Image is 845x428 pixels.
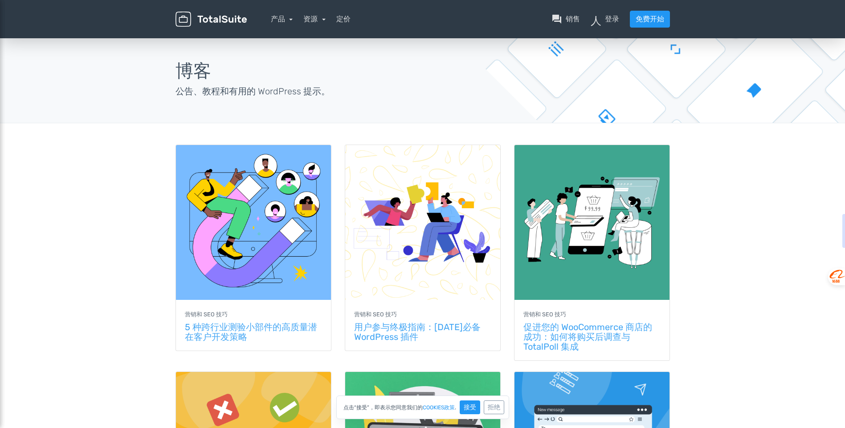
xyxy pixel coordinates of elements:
img: 用户参与终极指南：2023 年必备 WordPress 插件 [345,145,500,300]
a: 5 种跨行业测验小部件的高质量潜在客户开发策略 [185,322,317,342]
font: . [455,405,456,410]
a: Cookies政策 [423,405,455,410]
font: 点击“接受”，即表示您同意我们的 [343,405,423,410]
p: 公告、教程和有用的 WordPress 提示。 [176,85,416,98]
span: question_answer [551,14,562,24]
a: 人登录 [591,14,619,24]
font: 登录 [605,14,619,24]
img: 促进您的 WooCommerce 商店的成功：如何将购买后调查与 TotalPoll 集成 [514,145,669,300]
a: 资源 [303,15,326,23]
a: 促进您的 WooCommerce 商店的成功：如何将购买后调查与 TotalPoll 集成 [523,322,652,352]
a: 定价 [336,14,351,24]
img: 5 种跨行业测验小部件的高质量潜在客户开发策略 [176,145,331,300]
a: 营销和 SEO 技巧 [523,310,566,319]
a: 营销和 SEO 技巧 [354,310,397,319]
a: 用户参与终极指南：[DATE]必备 WordPress 插件 [354,322,481,342]
font: 销售 [566,14,580,24]
h1: 博客 [176,61,416,81]
button: 拒绝 [484,400,504,414]
a: 营销和 SEO 技巧 [185,310,228,319]
a: question_answer销售 [551,14,580,24]
span: 人 [591,14,601,24]
a: 免费开始 [630,11,670,28]
a: 产品 [271,15,293,23]
img: WordPress 的 TotalSuite [176,12,247,27]
button: 接受 [460,400,480,414]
